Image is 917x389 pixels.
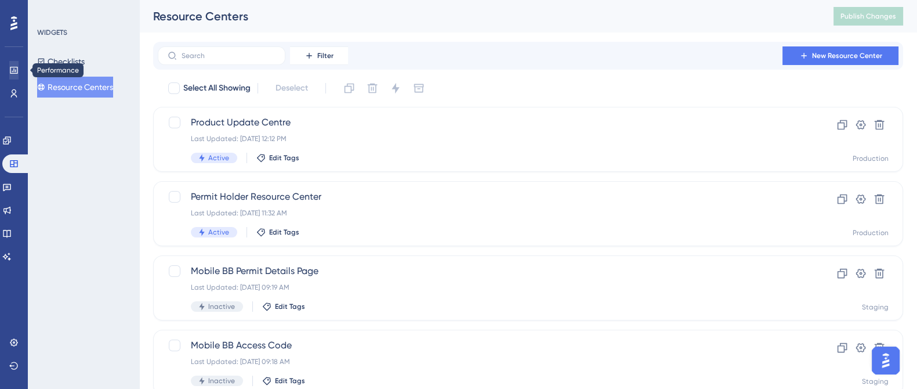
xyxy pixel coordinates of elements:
[862,377,889,386] div: Staging
[276,81,308,95] span: Deselect
[275,302,305,311] span: Edit Tags
[317,51,334,60] span: Filter
[262,302,305,311] button: Edit Tags
[183,81,251,95] span: Select All Showing
[191,264,773,278] span: Mobile BB Permit Details Page
[256,153,299,163] button: Edit Tags
[37,28,67,37] div: WIDGETS
[853,154,889,163] div: Production
[868,343,903,378] iframe: UserGuiding AI Assistant Launcher
[153,8,804,24] div: Resource Centers
[191,116,773,129] span: Product Update Centre
[37,51,85,72] button: Checklists
[191,134,773,143] div: Last Updated: [DATE] 12:12 PM
[833,7,903,26] button: Publish Changes
[208,153,229,163] span: Active
[208,228,229,237] span: Active
[812,51,882,60] span: New Resource Center
[269,153,299,163] span: Edit Tags
[37,77,113,98] button: Resource Centers
[256,228,299,237] button: Edit Tags
[191,190,773,204] span: Permit Holder Resource Center
[208,376,235,386] span: Inactive
[862,302,889,312] div: Staging
[182,52,276,60] input: Search
[191,283,773,292] div: Last Updated: [DATE] 09:19 AM
[275,376,305,386] span: Edit Tags
[208,302,235,311] span: Inactive
[191,357,773,366] div: Last Updated: [DATE] 09:18 AM
[265,78,318,99] button: Deselect
[262,376,305,386] button: Edit Tags
[269,228,299,237] span: Edit Tags
[840,12,896,21] span: Publish Changes
[853,228,889,237] div: Production
[191,338,773,352] span: Mobile BB Access Code
[191,208,773,218] div: Last Updated: [DATE] 11:32 AM
[782,46,898,65] button: New Resource Center
[290,46,348,65] button: Filter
